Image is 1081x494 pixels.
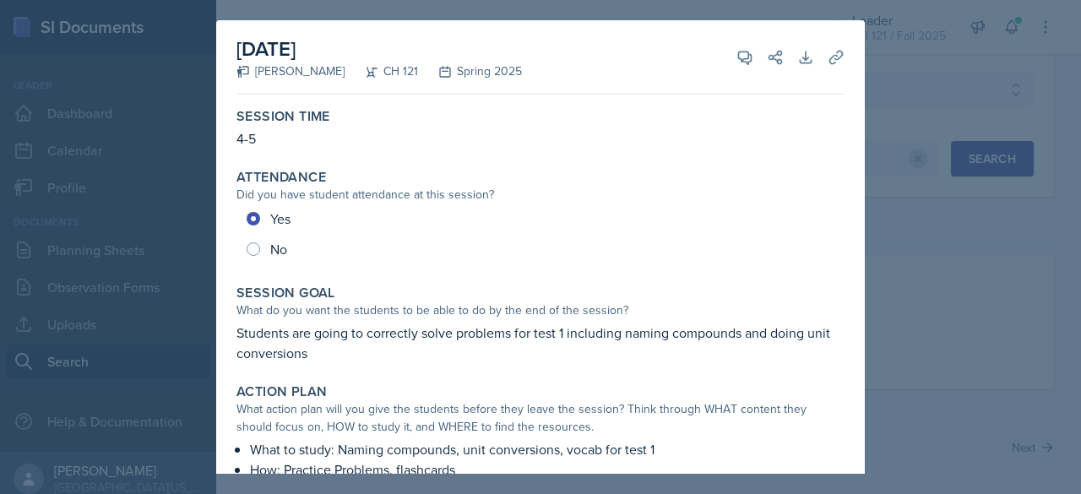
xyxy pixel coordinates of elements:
p: Students are going to correctly solve problems for test 1 including naming compounds and doing un... [236,323,845,363]
p: What to study: Naming compounds, unit conversions, vocab for test 1 [250,439,845,459]
label: Session Time [236,108,330,125]
label: Attendance [236,169,326,186]
div: Spring 2025 [418,62,522,80]
div: CH 121 [345,62,418,80]
div: Did you have student attendance at this session? [236,186,845,204]
label: Action Plan [236,383,327,400]
div: What do you want the students to be able to do by the end of the session? [236,301,845,319]
div: [PERSON_NAME] [236,62,345,80]
p: How: Practice Problems, flashcards [250,459,845,480]
h2: [DATE] [236,34,522,64]
label: Session Goal [236,285,335,301]
p: 4-5 [236,128,845,149]
div: What action plan will you give the students before they leave the session? Think through WHAT con... [236,400,845,436]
